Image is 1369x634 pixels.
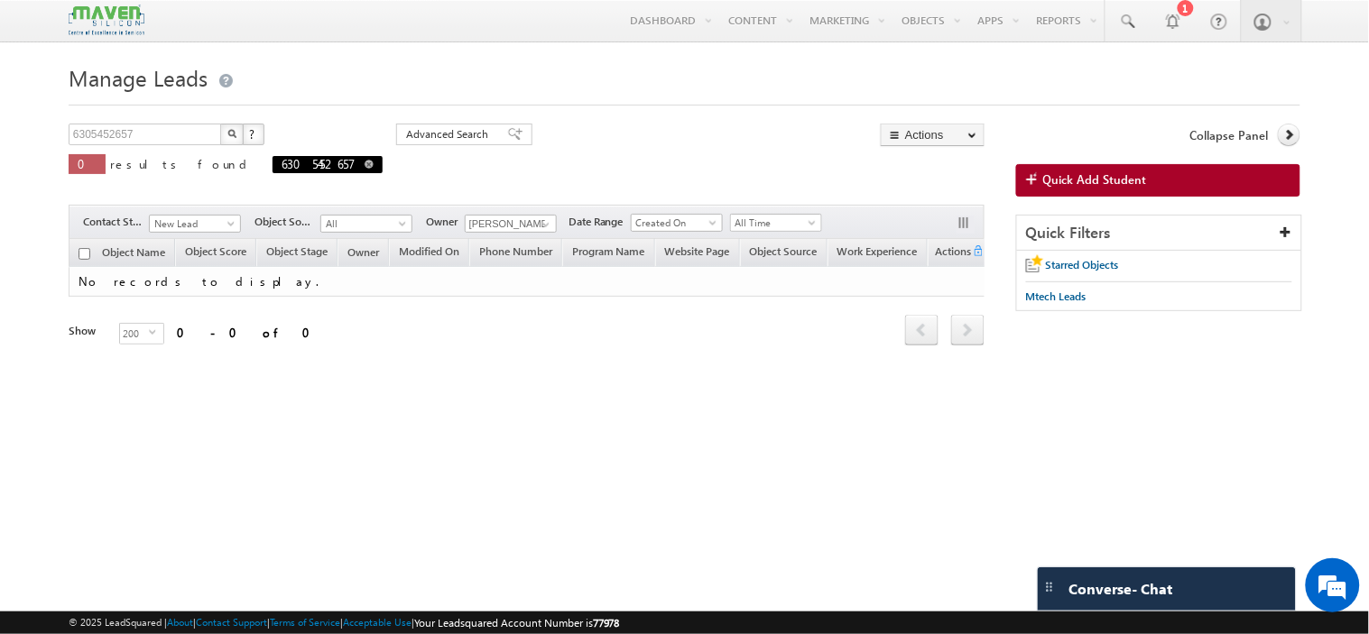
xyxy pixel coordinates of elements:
[929,242,972,265] span: Actions
[399,244,459,258] span: Modified On
[321,216,407,232] span: All
[1026,289,1087,303] span: Mtech Leads
[177,322,321,343] div: 0 - 0 of 0
[572,244,645,258] span: Program Name
[167,616,193,628] a: About
[79,248,90,260] input: Check all records
[1069,581,1173,597] span: Converse - Chat
[1046,258,1119,271] span: Starred Objects
[951,317,985,345] a: next
[227,129,236,138] img: Search
[249,126,257,142] span: ?
[185,244,246,258] span: Object Score
[1017,216,1301,251] div: Quick Filters
[243,124,264,145] button: ?
[390,242,468,265] a: Modified On
[83,214,149,230] span: Contact Stage
[150,216,236,232] span: New Lead
[69,267,992,297] td: No records to display.
[730,214,822,232] a: All Time
[741,242,827,265] a: Object Source
[282,156,356,171] span: 6305452657
[69,63,208,92] span: Manage Leads
[176,242,255,265] a: Object Score
[1042,580,1057,594] img: carter-drag
[470,242,561,265] a: Phone Number
[78,156,97,171] span: 0
[563,242,654,265] a: Program Name
[1016,164,1300,197] a: Quick Add Student
[905,317,939,345] a: prev
[881,124,985,146] button: Actions
[149,215,241,233] a: New Lead
[905,315,939,345] span: prev
[828,242,927,265] a: Work Experience
[731,215,817,231] span: All Time
[465,215,557,233] input: Type to Search
[951,315,985,345] span: next
[196,616,267,628] a: Contact Support
[656,242,739,265] a: Website Page
[750,244,818,258] span: Object Source
[426,214,465,230] span: Owner
[532,216,555,234] a: Show All Items
[665,244,730,258] span: Website Page
[69,614,620,631] span: © 2025 LeadSquared | | | | |
[479,244,552,258] span: Phone Number
[1190,127,1269,143] span: Collapse Panel
[110,156,254,171] span: results found
[343,616,412,628] a: Acceptable Use
[149,328,163,336] span: select
[631,214,723,232] a: Created On
[69,323,105,339] div: Show
[270,616,340,628] a: Terms of Service
[69,5,144,36] img: Custom Logo
[569,214,631,230] span: Date Range
[347,245,379,259] span: Owner
[632,215,717,231] span: Created On
[266,244,328,258] span: Object Stage
[593,616,620,629] span: 77978
[320,215,412,233] a: All
[406,126,494,142] span: Advanced Search
[93,243,174,266] a: Object Name
[254,214,320,230] span: Object Source
[837,244,918,258] span: Work Experience
[120,324,149,344] span: 200
[414,616,620,629] span: Your Leadsquared Account Number is
[1043,171,1147,188] span: Quick Add Student
[257,242,337,265] a: Object Stage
